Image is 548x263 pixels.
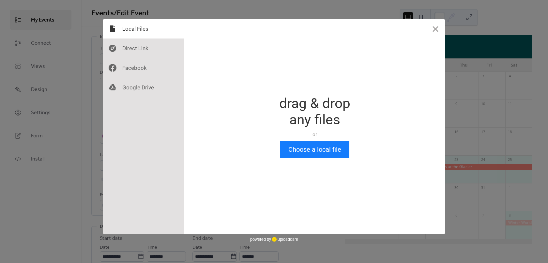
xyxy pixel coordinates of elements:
[103,78,184,97] div: Google Drive
[426,19,445,39] button: Close
[280,141,349,158] button: Choose a local file
[250,234,298,244] div: powered by
[103,58,184,78] div: Facebook
[103,19,184,39] div: Local Files
[103,39,184,58] div: Direct Link
[279,131,350,138] div: or
[271,237,298,242] a: uploadcare
[279,95,350,128] div: drag & drop any files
